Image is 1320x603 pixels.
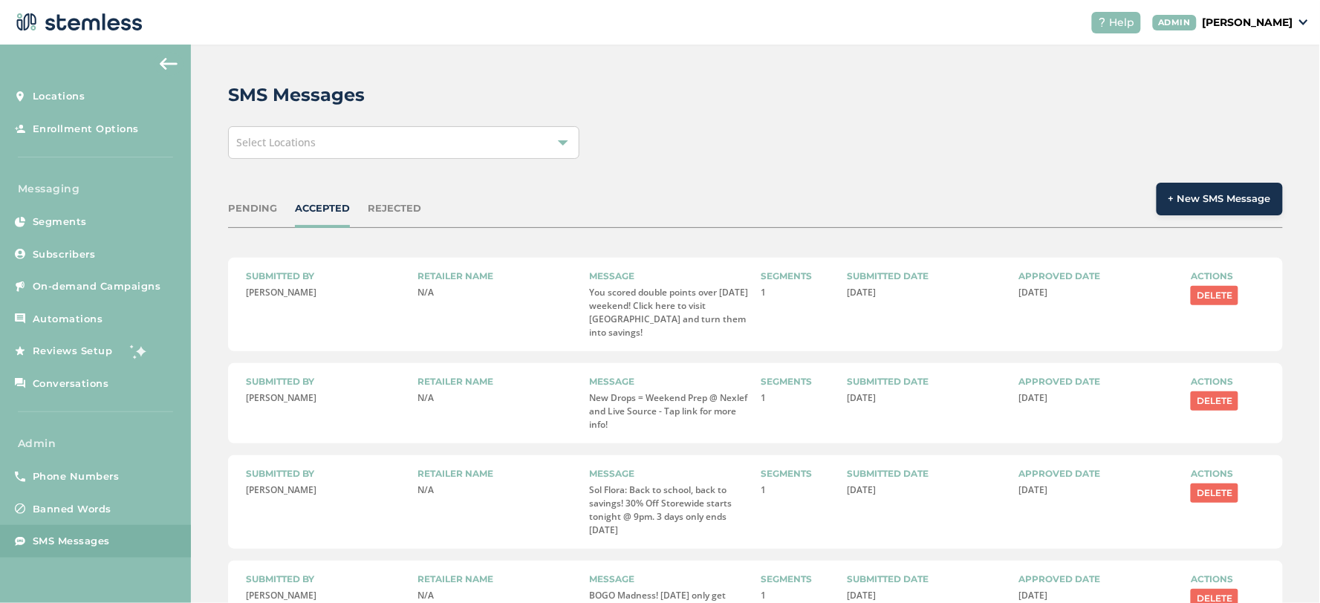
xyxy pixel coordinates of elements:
[246,286,406,299] p: [PERSON_NAME]
[761,270,836,283] label: Segments
[236,135,316,149] span: Select Locations
[1019,391,1179,405] p: [DATE]
[1299,19,1308,25] img: icon_down-arrow-small-66adaf34.svg
[589,467,749,480] label: Message
[1191,286,1238,305] button: Delete
[1246,532,1320,603] iframe: Chat Widget
[417,573,577,586] label: Retailer name
[761,467,836,480] label: Segments
[761,391,836,405] p: 1
[33,502,111,517] span: Banned Words
[848,286,1007,299] p: [DATE]
[417,391,577,405] p: N/A
[1098,18,1107,27] img: icon-help-white-03924b79.svg
[417,483,577,497] p: N/A
[246,589,406,602] p: [PERSON_NAME]
[246,375,406,388] label: Submitted by
[33,215,87,229] span: Segments
[228,82,365,108] h2: SMS Messages
[417,270,577,283] label: Retailer name
[246,270,406,283] label: Submitted by
[1019,286,1179,299] p: [DATE]
[417,589,577,602] p: N/A
[848,391,1007,405] p: [DATE]
[1203,15,1293,30] p: [PERSON_NAME]
[246,391,406,405] p: [PERSON_NAME]
[124,336,154,366] img: glitter-stars-b7820f95.gif
[848,270,1007,283] label: Submitted date
[33,377,109,391] span: Conversations
[848,483,1007,497] p: [DATE]
[589,375,749,388] label: Message
[761,286,836,299] p: 1
[1191,467,1265,480] label: Actions
[33,89,85,104] span: Locations
[761,589,836,602] p: 1
[1157,183,1283,215] button: + New SMS Message
[295,201,350,216] div: ACCEPTED
[1019,483,1179,497] p: [DATE]
[417,467,577,480] label: Retailer name
[1019,270,1179,283] label: Approved date
[246,483,406,497] p: [PERSON_NAME]
[589,286,749,339] p: You scored double points over [DATE] weekend! Click here to visit [GEOGRAPHIC_DATA] and turn them...
[417,375,577,388] label: Retailer name
[246,467,406,480] label: Submitted by
[848,589,1007,602] p: [DATE]
[1110,15,1135,30] span: Help
[761,573,836,586] label: Segments
[1191,483,1238,503] button: Delete
[33,279,161,294] span: On-demand Campaigns
[1191,391,1238,411] button: Delete
[33,312,103,327] span: Automations
[33,534,110,549] span: SMS Messages
[246,573,406,586] label: Submitted by
[33,344,113,359] span: Reviews Setup
[589,483,749,537] p: Sol Flora: Back to school, back to savings! 30% Off Storewide starts tonight @ 9pm. 3 days only e...
[1153,15,1197,30] div: ADMIN
[761,483,836,497] p: 1
[417,286,577,299] p: N/A
[1191,573,1265,586] label: Actions
[589,573,749,586] label: Message
[848,375,1007,388] label: Submitted date
[160,58,178,70] img: icon-arrow-back-accent-c549486e.svg
[1168,192,1271,206] span: + New SMS Message
[761,375,836,388] label: Segments
[1191,270,1265,283] label: Actions
[1019,589,1179,602] p: [DATE]
[12,7,143,37] img: logo-dark-0685b13c.svg
[848,573,1007,586] label: Submitted date
[1019,375,1179,388] label: Approved date
[589,391,749,431] p: New Drops = Weekend Prep @ Nexlef and Live Source - Tap link for more info!
[1019,467,1179,480] label: Approved date
[228,201,277,216] div: PENDING
[848,467,1007,480] label: Submitted date
[589,270,749,283] label: Message
[1191,375,1265,388] label: Actions
[1019,573,1179,586] label: Approved date
[368,201,421,216] div: REJECTED
[33,247,96,262] span: Subscribers
[33,469,120,484] span: Phone Numbers
[33,122,139,137] span: Enrollment Options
